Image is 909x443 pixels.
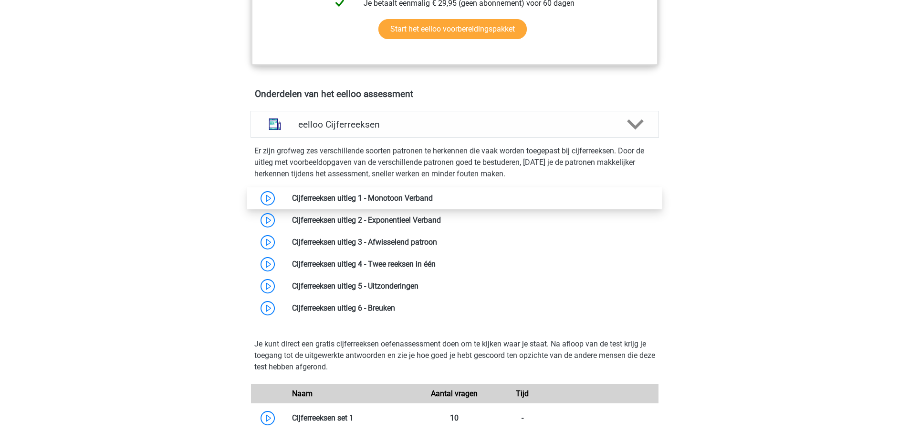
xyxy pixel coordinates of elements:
img: cijferreeksen [262,112,287,137]
div: Cijferreeksen uitleg 4 - Twee reeksen in één [285,259,658,270]
h4: eelloo Cijferreeksen [298,119,611,130]
div: Cijferreeksen uitleg 3 - Afwisselend patroon [285,237,658,248]
div: Cijferreeksen uitleg 6 - Breuken [285,303,658,314]
p: Er zijn grofweg zes verschillende soorten patronen te herkennen die vaak worden toegepast bij cij... [254,145,655,180]
div: Cijferreeksen uitleg 1 - Monotoon Verband [285,193,658,204]
div: Cijferreeksen uitleg 5 - Uitzonderingen [285,281,658,292]
div: Tijd [489,388,556,400]
div: Aantal vragen [420,388,488,400]
div: Cijferreeksen set 1 [285,412,421,424]
a: cijferreeksen eelloo Cijferreeksen [247,111,663,138]
div: Cijferreeksen uitleg 2 - Exponentieel Verband [285,215,658,226]
a: Start het eelloo voorbereidingspakket [378,19,527,39]
p: Je kunt direct een gratis cijferreeksen oefenassessment doen om te kijken waar je staat. Na afloo... [254,338,655,373]
h4: Onderdelen van het eelloo assessment [255,88,655,99]
div: Naam [285,388,421,400]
